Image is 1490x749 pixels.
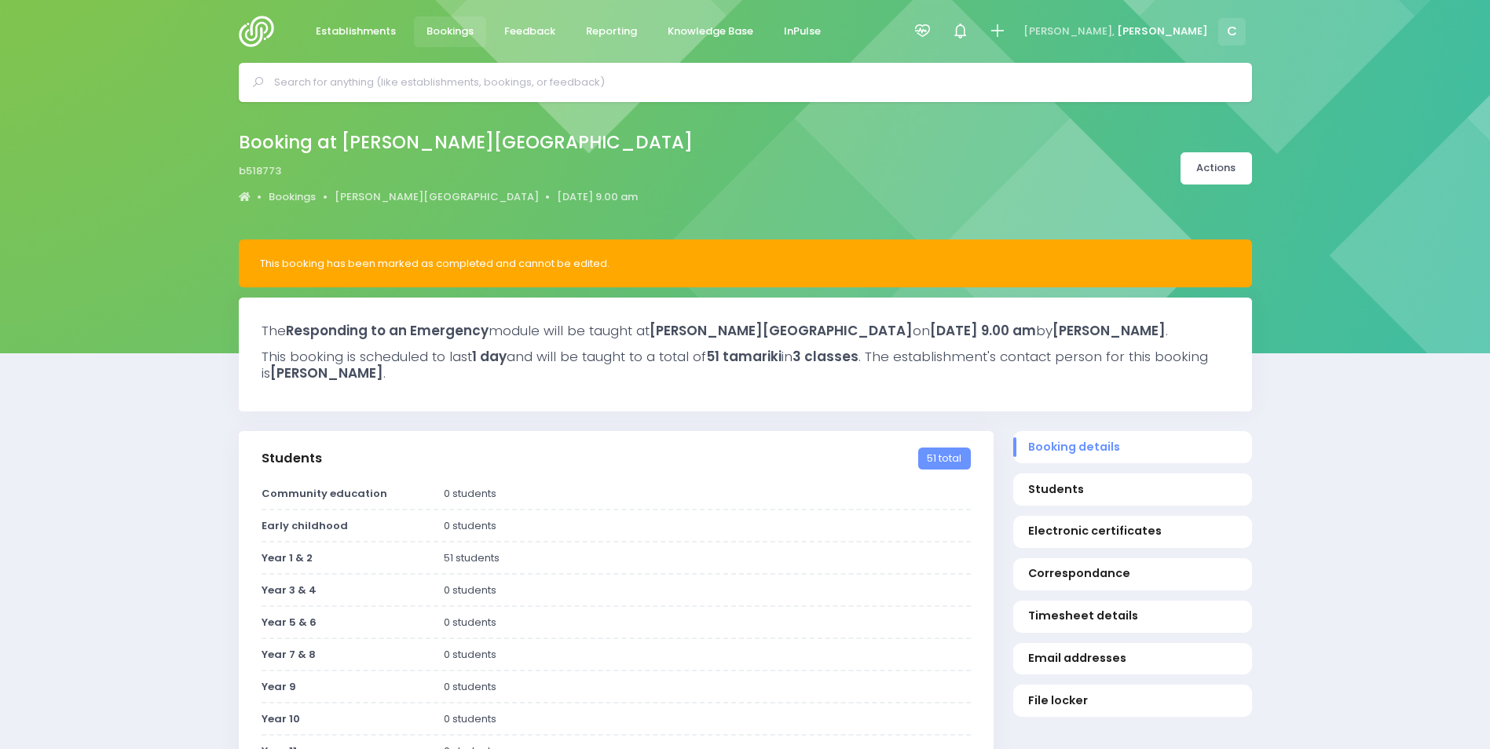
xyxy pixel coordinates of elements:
[239,16,284,47] img: Logo
[650,321,913,340] strong: [PERSON_NAME][GEOGRAPHIC_DATA]
[262,647,316,662] strong: Year 7 & 8
[262,679,296,694] strong: Year 9
[793,347,858,366] strong: 3 classes
[1013,601,1252,633] a: Timesheet details
[434,550,980,566] div: 51 students
[1013,516,1252,548] a: Electronic certificates
[1013,685,1252,717] a: File locker
[504,24,555,39] span: Feedback
[1028,692,1236,709] span: File locker
[918,448,970,469] span: 51 total
[270,364,383,382] strong: [PERSON_NAME]
[784,24,821,39] span: InPulse
[668,24,753,39] span: Knowledge Base
[655,16,767,47] a: Knowledge Base
[239,132,693,153] h2: Booking at [PERSON_NAME][GEOGRAPHIC_DATA]
[303,16,409,47] a: Establishments
[286,321,489,340] strong: Responding to an Emergency
[434,486,980,502] div: 0 students
[426,24,474,39] span: Bookings
[1053,321,1166,340] strong: [PERSON_NAME]
[771,16,834,47] a: InPulse
[262,583,317,597] strong: Year 3 & 4
[1013,643,1252,675] a: Email addresses
[930,321,1036,340] strong: [DATE] 9.00 am
[262,518,348,533] strong: Early childhood
[1218,18,1246,46] span: C
[1013,473,1252,506] a: Students
[573,16,650,47] a: Reporting
[262,550,313,565] strong: Year 1 & 2
[1013,558,1252,590] a: Correspondance
[269,189,316,205] a: Bookings
[335,189,539,205] a: [PERSON_NAME][GEOGRAPHIC_DATA]
[586,24,637,39] span: Reporting
[262,451,322,466] h3: Students
[260,256,1231,272] div: This booking has been marked as completed and cannot be edited.
[1181,152,1252,185] a: Actions
[434,518,980,534] div: 0 students
[1023,24,1115,39] span: [PERSON_NAME],
[1013,431,1252,463] a: Booking details
[239,163,281,179] span: b518773
[316,24,396,39] span: Establishments
[274,71,1230,94] input: Search for anything (like establishments, bookings, or feedback)
[1028,523,1236,539] span: Electronic certificates
[262,349,1229,381] h3: This booking is scheduled to last and will be taught to a total of in . The establishment's conta...
[434,647,980,663] div: 0 students
[1028,439,1236,455] span: Booking details
[1028,565,1236,582] span: Correspondance
[1028,608,1236,624] span: Timesheet details
[262,615,317,630] strong: Year 5 & 6
[434,679,980,695] div: 0 students
[1028,481,1236,498] span: Students
[557,189,638,205] a: [DATE] 9.00 am
[706,347,782,366] strong: 51 tamariki
[1028,650,1236,667] span: Email addresses
[472,347,507,366] strong: 1 day
[262,486,387,501] strong: Community education
[434,583,980,598] div: 0 students
[434,711,980,727] div: 0 students
[262,323,1229,338] h3: The module will be taught at on by .
[262,711,300,726] strong: Year 10
[414,16,487,47] a: Bookings
[492,16,569,47] a: Feedback
[434,615,980,630] div: 0 students
[1117,24,1208,39] span: [PERSON_NAME]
